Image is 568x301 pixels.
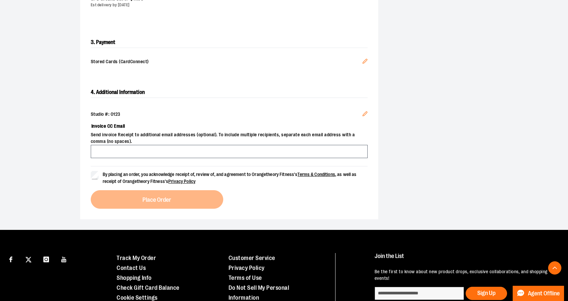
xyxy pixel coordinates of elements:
[91,59,362,66] span: Stored Cards (CardConnect)
[477,290,495,296] span: Sign Up
[117,294,158,301] a: Cookie Settings
[5,253,17,265] a: Visit our Facebook page
[58,253,70,265] a: Visit our Youtube page
[357,53,373,71] button: Edit
[375,269,554,282] p: Be the first to know about new product drops, exclusive collaborations, and shopping events!
[375,287,464,300] input: enter email
[168,179,195,184] a: Privacy Policy
[513,286,564,301] button: Agent Offline
[229,255,275,261] a: Customer Service
[23,253,34,265] a: Visit our X page
[91,111,368,118] div: Studio #: 0123
[357,106,373,124] button: Edit
[466,287,507,300] button: Sign Up
[528,290,560,297] span: Agent Offline
[40,253,52,265] a: Visit our Instagram page
[548,261,561,275] button: Back To Top
[26,257,31,263] img: Twitter
[117,284,180,291] a: Check Gift Card Balance
[375,253,554,265] h4: Join the List
[117,265,146,271] a: Contact Us
[91,132,368,145] span: Send invoice Receipt to additional email addresses (optional). To include multiple recipients, se...
[297,172,335,177] a: Terms & Conditions
[117,255,156,261] a: Track My Order
[103,172,357,184] span: By placing an order, you acknowledge receipt of, review of, and agreement to Orangetheory Fitness...
[229,265,265,271] a: Privacy Policy
[229,275,262,281] a: Terms of Use
[91,37,368,48] h2: 3. Payment
[117,275,152,281] a: Shopping Info
[91,2,362,8] div: Est delivery by [DATE]
[91,120,368,132] label: Invoice CC Email
[91,171,99,179] input: By placing an order, you acknowledge receipt of, review of, and agreement to Orangetheory Fitness...
[91,87,368,98] h2: 4. Additional Information
[229,284,289,301] a: Do Not Sell My Personal Information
